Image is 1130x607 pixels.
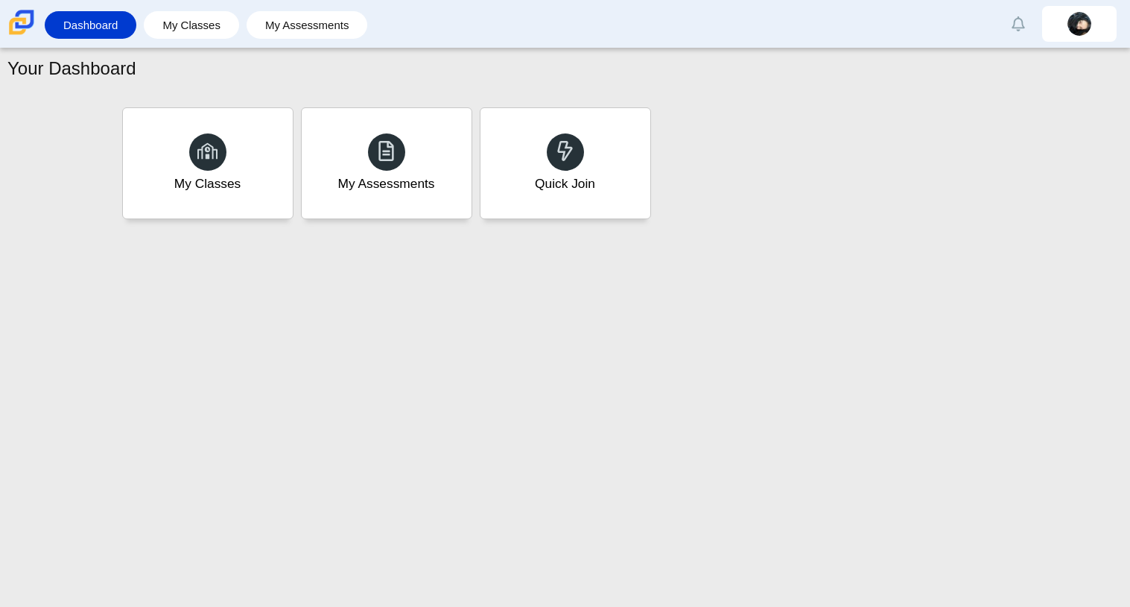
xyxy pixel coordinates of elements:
[6,7,37,38] img: Carmen School of Science & Technology
[1067,12,1091,36] img: amara.inthapanya.YT6XGV
[151,11,232,39] a: My Classes
[6,28,37,40] a: Carmen School of Science & Technology
[7,56,136,81] h1: Your Dashboard
[301,107,472,219] a: My Assessments
[174,174,241,193] div: My Classes
[52,11,129,39] a: Dashboard
[122,107,293,219] a: My Classes
[480,107,651,219] a: Quick Join
[1042,6,1117,42] a: amara.inthapanya.YT6XGV
[254,11,361,39] a: My Assessments
[535,174,595,193] div: Quick Join
[1002,7,1035,40] a: Alerts
[338,174,435,193] div: My Assessments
